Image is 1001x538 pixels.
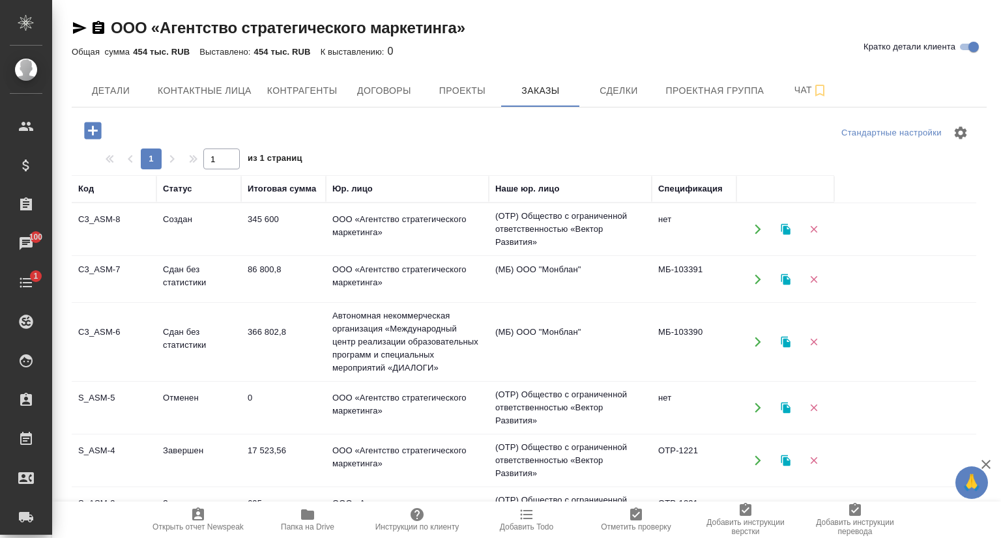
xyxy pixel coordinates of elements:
[362,502,472,538] button: Инструкции по клиенту
[72,20,87,36] button: Скопировать ссылку для ЯМессенджера
[581,502,691,538] button: Отметить проверку
[772,395,799,421] button: Клонировать
[248,150,302,169] span: из 1 страниц
[75,117,111,144] button: Добавить проект
[241,385,326,431] td: 0
[267,83,338,99] span: Контрагенты
[78,182,94,195] div: Код
[156,385,241,431] td: Отменен
[652,257,736,302] td: МБ-103391
[248,182,316,195] div: Итоговая сумма
[326,490,489,536] td: ООО «Агентство стратегического маркетинга»
[22,231,51,244] span: 100
[72,257,156,302] td: C3_ASM-7
[489,257,652,302] td: (МБ) ООО "Монблан"
[72,44,987,59] div: 0
[241,257,326,302] td: 86 800,8
[375,522,459,531] span: Инструкции по клиенту
[72,47,133,57] p: Общая сумма
[326,385,489,431] td: ООО «Агентство стратегического маркетинга»
[489,434,652,487] td: (OTP) Общество с ограниченной ответственностью «Вектор Развития»
[156,206,241,252] td: Создан
[163,182,192,195] div: Статус
[800,502,910,538] button: Добавить инструкции перевода
[326,438,489,483] td: ООО «Агентство стратегического маркетинга»
[72,438,156,483] td: S_ASM-4
[808,518,902,536] span: Добавить инструкции перевода
[152,522,244,531] span: Открыть отчет Newspeak
[281,522,334,531] span: Папка на Drive
[812,83,828,98] svg: Подписаться
[961,469,983,496] span: 🙏
[744,395,771,421] button: Открыть
[489,319,652,365] td: (МБ) ООО "Монблан"
[326,303,489,381] td: Автономная некоммерческая организация «Международный центр реализации образовательных программ и ...
[945,117,976,149] span: Настроить таблицу
[72,490,156,536] td: S_ASM-3
[353,83,415,99] span: Договоры
[241,438,326,483] td: 17 523,56
[156,490,241,536] td: Завершен
[3,266,49,299] a: 1
[495,182,560,195] div: Наше юр. лицо
[156,438,241,483] td: Завершен
[156,257,241,302] td: Сдан без статистики
[489,382,652,434] td: (OTP) Общество с ограниченной ответственностью «Вектор Развития»
[772,500,799,527] button: Клонировать
[509,83,572,99] span: Заказы
[863,40,955,53] span: Кратко детали клиента
[158,83,252,99] span: Контактные лица
[800,395,827,421] button: Удалить
[652,385,736,431] td: нет
[199,47,254,57] p: Выставлено:
[601,522,671,531] span: Отметить проверку
[658,182,723,195] div: Спецификация
[744,329,771,356] button: Открыть
[321,47,388,57] p: К выставлению:
[800,447,827,474] button: Удалить
[699,518,792,536] span: Добавить инструкции верстки
[744,216,771,243] button: Открыть
[489,203,652,255] td: (OTP) Общество с ограниченной ответственностью «Вектор Развития»
[80,83,142,99] span: Детали
[3,227,49,260] a: 100
[254,47,321,57] p: 454 тыс. RUB
[326,206,489,252] td: ООО «Агентство стратегического маркетинга»
[800,266,827,292] button: Удалить
[253,502,362,538] button: Папка на Drive
[779,82,842,98] span: Чат
[332,182,373,195] div: Юр. лицо
[472,502,581,538] button: Добавить Todo
[652,319,736,365] td: МБ-103390
[156,319,241,365] td: Сдан без статистики
[133,47,199,57] p: 454 тыс. RUB
[241,490,326,536] td: 695
[772,216,799,243] button: Клонировать
[241,206,326,252] td: 345 600
[955,466,988,499] button: 🙏
[72,319,156,365] td: C3_ASM-6
[25,270,46,283] span: 1
[241,319,326,365] td: 366 802,8
[652,438,736,483] td: OTP-1221
[431,83,493,99] span: Проекты
[800,329,827,356] button: Удалить
[500,522,553,531] span: Добавить Todo
[652,490,736,536] td: OTP-1221
[744,266,771,292] button: Открыть
[72,385,156,431] td: S_ASM-5
[744,447,771,474] button: Открыть
[143,502,253,538] button: Открыть отчет Newspeak
[800,500,827,527] button: Удалить
[72,206,156,252] td: C3_ASM-8
[665,83,764,99] span: Проектная группа
[587,83,650,99] span: Сделки
[91,20,106,36] button: Скопировать ссылку
[111,19,465,36] a: ООО «Агентство стратегического маркетинга»
[772,447,799,474] button: Клонировать
[772,266,799,292] button: Клонировать
[691,502,800,538] button: Добавить инструкции верстки
[800,216,827,243] button: Удалить
[744,500,771,527] button: Открыть
[652,206,736,252] td: нет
